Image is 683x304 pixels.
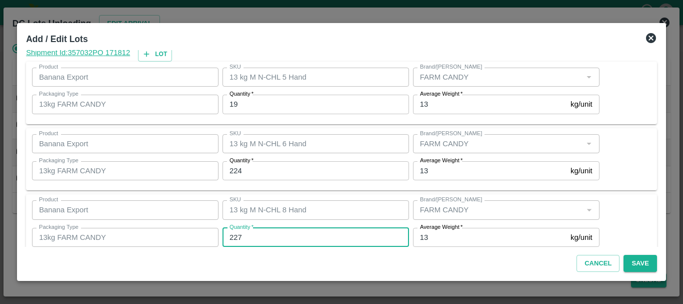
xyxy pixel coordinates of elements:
[570,165,592,176] p: kg/unit
[420,223,462,231] label: Average Weight
[229,130,241,138] label: SKU
[416,71,580,84] input: Create Brand/Marka
[39,63,58,71] label: Product
[420,157,462,165] label: Average Weight
[416,137,580,150] input: Create Brand/Marka
[39,90,78,98] label: Packaging Type
[26,47,130,62] a: Shipment Id:357032PO 171812
[623,255,656,272] button: Save
[416,203,580,216] input: Create Brand/Marka
[570,99,592,110] p: kg/unit
[39,130,58,138] label: Product
[576,255,619,272] button: Cancel
[39,196,58,204] label: Product
[229,157,253,165] label: Quantity
[39,223,78,231] label: Packaging Type
[420,196,482,204] label: Brand/[PERSON_NAME]
[229,63,241,71] label: SKU
[26,34,87,44] b: Add / Edit Lots
[420,90,462,98] label: Average Weight
[138,47,172,62] button: Lot
[229,223,253,231] label: Quantity
[229,196,241,204] label: SKU
[420,63,482,71] label: Brand/[PERSON_NAME]
[39,157,78,165] label: Packaging Type
[229,90,253,98] label: Quantity
[570,232,592,243] p: kg/unit
[420,130,482,138] label: Brand/[PERSON_NAME]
